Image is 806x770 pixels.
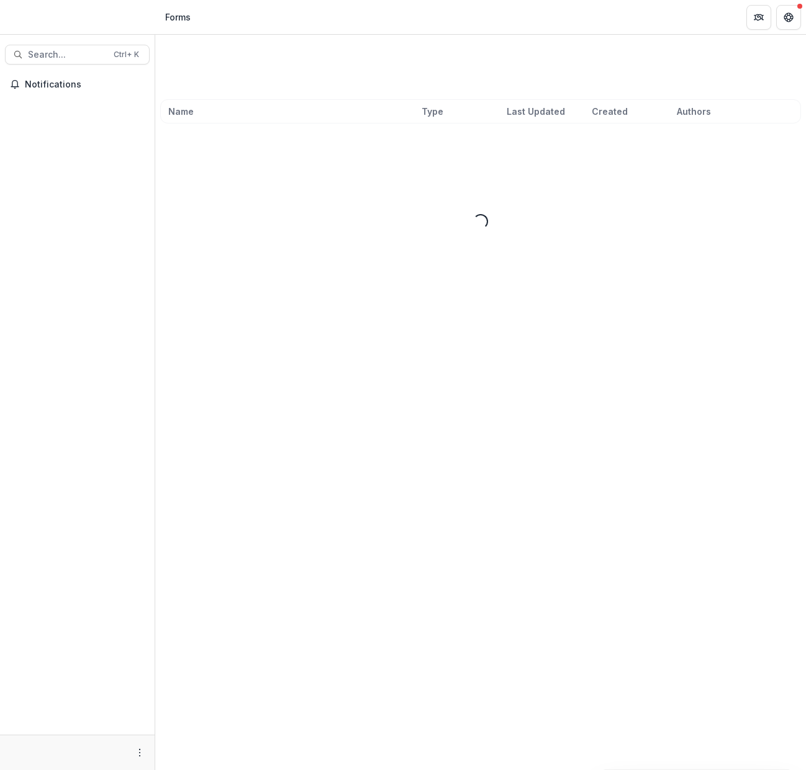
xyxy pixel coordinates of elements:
[132,745,147,760] button: More
[165,11,191,24] div: Forms
[592,105,628,118] span: Created
[422,105,443,118] span: Type
[5,45,150,65] button: Search...
[5,74,150,94] button: Notifications
[507,105,565,118] span: Last Updated
[25,79,145,90] span: Notifications
[168,105,194,118] span: Name
[160,8,196,26] nav: breadcrumb
[28,50,106,60] span: Search...
[677,105,711,118] span: Authors
[746,5,771,30] button: Partners
[111,48,142,61] div: Ctrl + K
[776,5,801,30] button: Get Help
